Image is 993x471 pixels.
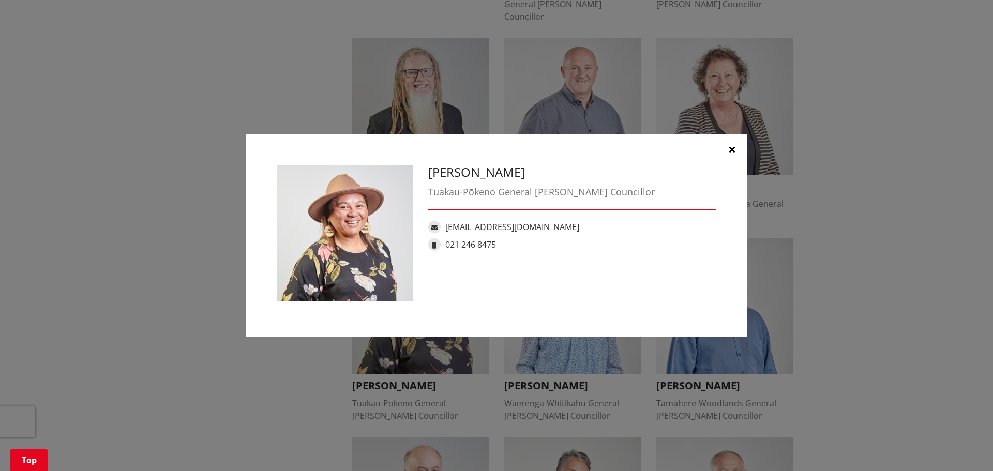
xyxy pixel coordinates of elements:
[445,221,579,233] a: [EMAIL_ADDRESS][DOMAIN_NAME]
[445,239,496,250] a: 021 246 8475
[428,165,716,180] h3: [PERSON_NAME]
[277,165,413,301] img: Kandi Ngataki
[428,185,716,199] div: Tuakau-Pōkeno General [PERSON_NAME] Councillor
[10,449,48,471] a: Top
[945,428,983,465] iframe: Messenger Launcher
